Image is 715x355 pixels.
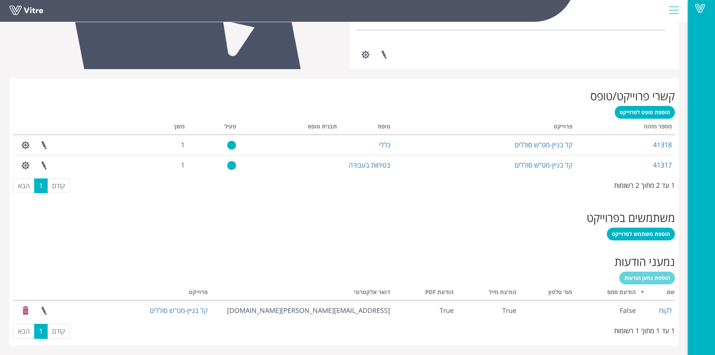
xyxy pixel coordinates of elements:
a: 41318 [653,140,672,149]
a: קודם [47,324,70,339]
div: 1 עד 2 מתוך 2 רשומות [614,178,675,190]
th: הודעת PDF [393,286,457,301]
a: לקוח [659,306,672,315]
a: 41317 [653,160,672,169]
a: קל בניין-מט"ש סוללים [150,306,208,315]
a: קודם [47,178,70,193]
th: פרוייקט [393,121,575,135]
td: False [575,301,639,321]
span: הוספת נמען הודעות [624,274,670,281]
th: מספר מזהה [575,121,675,135]
a: הוספת טופס לפרוייקט [615,106,675,119]
th: משך [137,121,188,135]
th: מס' טלפון [519,286,575,301]
th: שם: activate to sort column descending [639,286,675,301]
img: yes [227,161,236,170]
th: תבנית טופס [239,121,340,135]
td: 1 [137,135,188,155]
h2: נמעני הודעות [13,255,675,268]
th: פרוייקט [93,286,211,301]
a: הוספת נמען הודעות [619,272,675,284]
td: True [393,301,457,321]
h2: קשרי פרוייקט/טופס [13,90,675,102]
span: הוספת משתמש לפרוייקט [612,230,670,237]
a: הבא [13,178,35,193]
th: הודעת סמס [575,286,639,301]
a: הוספת משתמש לפרוייקט [607,228,675,240]
img: yes [227,140,236,150]
td: [EMAIL_ADDRESS][PERSON_NAME][DOMAIN_NAME] [211,301,393,321]
a: בטיחות בעבודה [349,160,390,169]
th: פעיל [188,121,239,135]
th: הודעת מייל [457,286,519,301]
a: 1 [34,178,48,193]
a: הבא [13,324,35,339]
span: הוספת טופס לפרוייקט [620,109,670,116]
h2: משתמשים בפרוייקט [13,211,675,224]
th: טופס [340,121,393,135]
a: כללי [379,140,390,149]
td: True [457,301,519,321]
a: 1 [34,324,48,339]
a: קל בניין-מט"ש סוללים [515,160,572,169]
th: דואר אלקטרוני [211,286,393,301]
div: 1 עד 1 מתוך 1 רשומות [614,323,675,336]
a: קל בניין-מט"ש סוללים [515,140,572,149]
td: 1 [137,155,188,175]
